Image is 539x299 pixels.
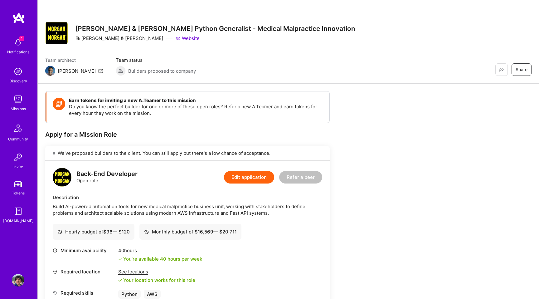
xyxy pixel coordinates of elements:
[69,98,323,103] h4: Earn tokens for inviting a new A.Teamer to this mission
[12,190,25,196] div: Tokens
[116,57,196,63] span: Team status
[118,256,202,262] div: You're available 40 hours per week
[279,171,322,184] button: Refer a peer
[75,36,80,41] i: icon CompanyGray
[144,229,149,234] i: icon Cash
[45,57,103,63] span: Team architect
[53,248,57,253] i: icon Clock
[12,151,24,164] img: Invite
[516,66,527,73] span: Share
[118,278,122,282] i: icon Check
[14,181,22,187] img: tokens
[57,228,130,235] div: Hourly budget of $ 96 — $ 120
[75,35,163,42] div: [PERSON_NAME] & [PERSON_NAME]
[53,269,57,274] i: icon Location
[45,66,55,76] img: Team Architect
[7,49,29,55] div: Notifications
[118,247,202,254] div: 40 hours
[53,291,57,295] i: icon Tag
[8,136,28,142] div: Community
[3,218,33,224] div: [DOMAIN_NAME]
[144,290,161,299] div: AWS
[76,171,138,184] div: Open role
[53,290,115,296] div: Required skills
[499,67,504,72] i: icon EyeClosed
[53,168,71,187] img: logo
[45,146,330,160] div: We've proposed builders to the client. You can still apply but there's a low chance of acceptance.
[13,164,23,170] div: Invite
[75,25,355,32] h3: [PERSON_NAME] & [PERSON_NAME] Python Generalist - Medical Malpractice Innovation
[12,93,24,105] img: teamwork
[224,171,274,184] button: Edit application
[69,103,323,116] p: Do you know the perfect builder for one or more of these open roles? Refer a new A.Teamer and ear...
[118,257,122,261] i: icon Check
[512,63,532,76] button: Share
[116,66,126,76] img: Builders proposed to company
[12,65,24,78] img: discovery
[176,35,200,42] a: Website
[118,268,195,275] div: See locations
[12,274,24,287] img: User Avatar
[53,268,115,275] div: Required location
[98,68,103,73] i: icon Mail
[45,22,68,44] img: Company Logo
[19,36,24,41] span: 1
[53,247,115,254] div: Minimum availability
[144,228,237,235] div: Monthly budget of $ 16,569 — $ 20,711
[76,171,138,177] div: Back-End Developer
[11,121,26,136] img: Community
[53,98,65,110] img: Token icon
[53,194,322,201] div: Description
[57,229,62,234] i: icon Cash
[128,68,196,74] span: Builders proposed to company
[118,290,141,299] div: Python
[58,68,96,74] div: [PERSON_NAME]
[45,130,330,139] div: Apply for a Mission Role
[12,36,24,49] img: bell
[11,105,26,112] div: Missions
[53,203,322,216] div: Build AI-powered automation tools for new medical malpractice business unit, working with stakeho...
[10,274,26,287] a: User Avatar
[12,12,25,24] img: logo
[12,205,24,218] img: guide book
[118,277,195,283] div: Your location works for this role
[9,78,27,84] div: Discovery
